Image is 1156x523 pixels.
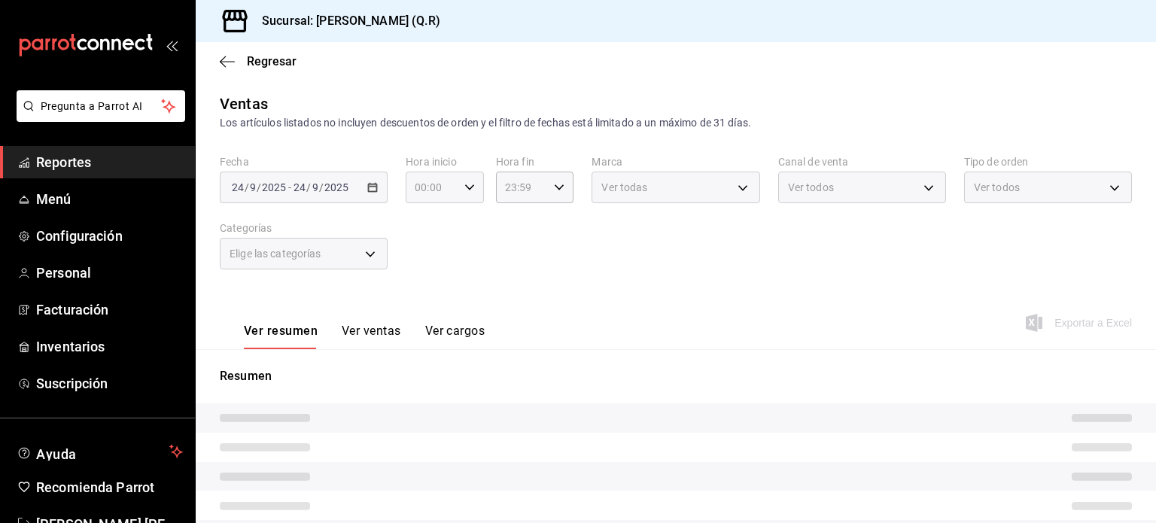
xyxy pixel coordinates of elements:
label: Hora inicio [406,157,484,167]
p: Resumen [220,367,1132,385]
span: / [245,181,249,193]
span: Ver todas [601,180,647,195]
span: Suscripción [36,373,183,394]
label: Canal de venta [778,157,946,167]
div: Ventas [220,93,268,115]
label: Marca [592,157,759,167]
span: Recomienda Parrot [36,477,183,497]
button: Pregunta a Parrot AI [17,90,185,122]
button: Ver resumen [244,324,318,349]
span: Reportes [36,152,183,172]
h3: Sucursal: [PERSON_NAME] (Q.R) [250,12,440,30]
span: Ver todos [974,180,1020,195]
span: Inventarios [36,336,183,357]
label: Tipo de orden [964,157,1132,167]
span: Configuración [36,226,183,246]
a: Pregunta a Parrot AI [11,109,185,125]
input: -- [293,181,306,193]
input: -- [231,181,245,193]
div: navigation tabs [244,324,485,349]
span: Ver todos [788,180,834,195]
input: -- [312,181,319,193]
span: - [288,181,291,193]
label: Hora fin [496,157,574,167]
span: Pregunta a Parrot AI [41,99,162,114]
span: / [319,181,324,193]
span: / [257,181,261,193]
span: Personal [36,263,183,283]
label: Fecha [220,157,388,167]
div: Los artículos listados no incluyen descuentos de orden y el filtro de fechas está limitado a un m... [220,115,1132,131]
span: Elige las categorías [230,246,321,261]
button: Ver ventas [342,324,401,349]
span: Regresar [247,54,297,68]
span: Facturación [36,300,183,320]
button: Regresar [220,54,297,68]
label: Categorías [220,223,388,233]
button: Ver cargos [425,324,485,349]
span: / [306,181,311,193]
button: open_drawer_menu [166,39,178,51]
span: Ayuda [36,442,163,461]
input: ---- [324,181,349,193]
span: Menú [36,189,183,209]
input: -- [249,181,257,193]
input: ---- [261,181,287,193]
